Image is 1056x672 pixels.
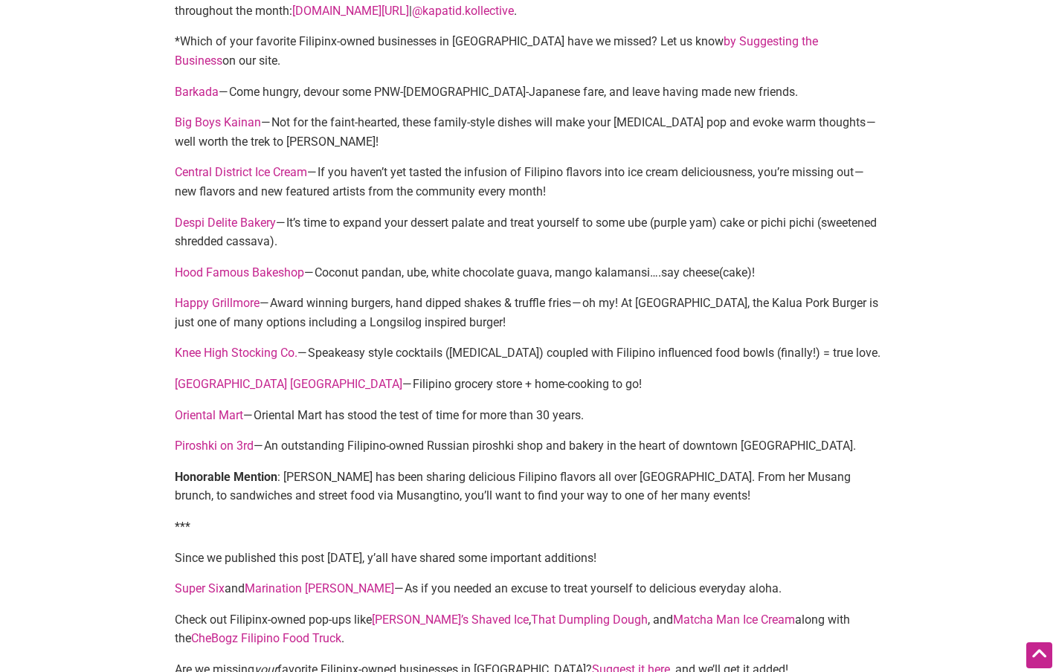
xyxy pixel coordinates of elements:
[175,85,219,99] a: Barkada
[175,581,225,595] a: Super Six
[175,296,260,310] a: Happy Grillmore
[175,265,304,280] a: Hood Famous Bakeshop
[175,375,881,394] p: — Filipino grocery store + home-cooking to go!
[175,343,881,363] p: — Speakeasy style cocktails ([MEDICAL_DATA]) coupled with Filipino influenced food bowls (finally...
[372,613,529,627] a: [PERSON_NAME]’s Shaved Ice
[175,408,243,422] a: Oriental Mart
[175,32,881,70] p: *Which of your favorite Filipinx-owned businesses in [GEOGRAPHIC_DATA] have we missed? Let us kno...
[531,613,648,627] a: That Dumpling Dough
[175,436,881,456] p: — An outstanding Filipino-owned Russian piroshki shop and bakery in the heart of downtown [GEOGRA...
[191,631,341,645] a: CheBogz Filipino Food Truck
[412,4,514,18] a: @kapatid.kollective
[175,115,261,129] a: Big Boys Kainan
[175,610,881,648] p: Check out Filipinx-owned pop-ups like , , and along with the .
[175,549,881,568] p: Since we published this post [DATE], y’all have shared some important additions!
[175,83,881,102] p: — Come hungry, devour some PNW-[DEMOGRAPHIC_DATA]-Japanese fare, and leave having made new friends.
[175,439,254,453] a: Piroshki on 3rd
[175,163,881,201] p: — If you haven’t yet tasted the infusion of Filipino flavors into ice cream deliciousness, you’re...
[673,613,795,627] a: Matcha Man Ice Cream
[245,581,394,595] a: Marination [PERSON_NAME]
[175,216,276,230] a: Despi Delite Bakery
[1026,642,1052,668] div: Scroll Back to Top
[175,263,881,282] p: — Coconut pandan, ube, white chocolate guava, mango kalamansi….say cheese(cake)!
[175,294,881,332] p: — Award winning burgers, hand dipped shakes & truffle fries — oh my! At [GEOGRAPHIC_DATA], the Ka...
[292,4,409,18] a: [DOMAIN_NAME][URL]
[175,406,881,425] p: — Oriental Mart has stood the test of time for more than 30 years.
[175,213,881,251] p: — It’s time to expand your dessert palate and treat yourself to some ube (purple yam) cake or pic...
[175,165,307,179] a: Central District Ice Cream
[175,34,818,68] a: by Suggesting the Business
[175,579,881,598] p: and — As if you needed an excuse to treat yourself to delicious everyday aloha.
[175,468,881,505] p: : [PERSON_NAME] has been sharing delicious Filipino flavors all over [GEOGRAPHIC_DATA]. From her ...
[175,377,402,391] a: [GEOGRAPHIC_DATA] [GEOGRAPHIC_DATA]
[175,346,297,360] a: Knee High Stocking Co.
[175,470,277,484] strong: Honorable Mention
[175,113,881,151] p: — Not for the faint-hearted, these family-style dishes will make your [MEDICAL_DATA] pop and evok...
